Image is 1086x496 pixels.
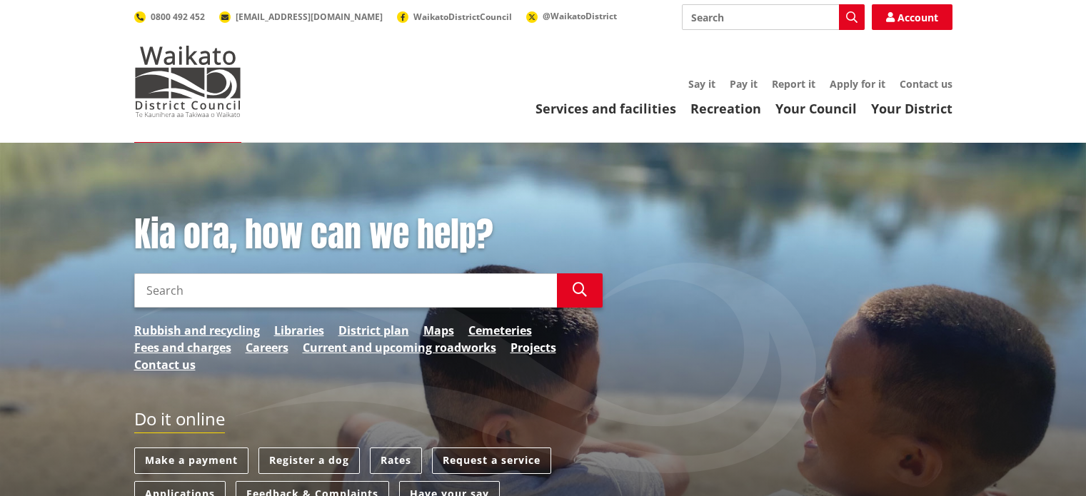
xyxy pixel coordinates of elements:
span: 0800 492 452 [151,11,205,23]
a: Request a service [432,447,551,474]
a: Say it [688,77,715,91]
input: Search input [134,273,557,308]
a: 0800 492 452 [134,11,205,23]
h2: Do it online [134,409,225,434]
a: Report it [772,77,815,91]
a: Pay it [730,77,758,91]
a: Fees and charges [134,339,231,356]
a: Careers [246,339,288,356]
input: Search input [682,4,865,30]
a: Your Council [775,100,857,117]
a: WaikatoDistrictCouncil [397,11,512,23]
h1: Kia ora, how can we help? [134,214,603,255]
a: [EMAIL_ADDRESS][DOMAIN_NAME] [219,11,383,23]
a: Projects [511,339,556,356]
a: Register a dog [258,447,360,474]
a: Apply for it [830,77,885,91]
a: @WaikatoDistrict [526,10,617,22]
a: District plan [338,322,409,339]
a: Contact us [134,356,196,373]
a: Contact us [900,77,952,91]
a: Libraries [274,322,324,339]
img: Waikato District Council - Te Kaunihera aa Takiwaa o Waikato [134,46,241,117]
a: Make a payment [134,447,248,474]
a: Maps [423,322,454,339]
a: Recreation [690,100,761,117]
a: Current and upcoming roadworks [303,339,496,356]
a: Your District [871,100,952,117]
a: Services and facilities [536,100,676,117]
a: Rubbish and recycling [134,322,260,339]
span: @WaikatoDistrict [543,10,617,22]
span: [EMAIL_ADDRESS][DOMAIN_NAME] [236,11,383,23]
a: Account [872,4,952,30]
span: WaikatoDistrictCouncil [413,11,512,23]
a: Cemeteries [468,322,532,339]
a: Rates [370,447,422,474]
